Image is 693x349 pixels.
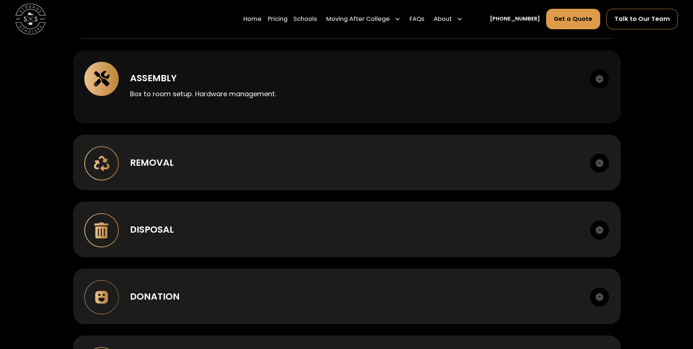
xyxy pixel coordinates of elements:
a: [PHONE_NUMBER] [490,15,540,23]
div: About [431,8,466,30]
div: Donation [130,290,180,303]
div: About [434,15,452,24]
div: Moving After College [323,8,404,30]
div: Removal [130,156,174,169]
a: FAQs [410,8,424,30]
p: Box to room setup. Hardware management. [130,89,579,99]
a: Schools [293,8,317,30]
div: Disposal [130,223,174,236]
a: Home [243,8,262,30]
div: Assembly [130,71,177,85]
a: Get a Quote [546,9,601,29]
a: Pricing [268,8,288,30]
a: Talk to Our Team [606,9,678,29]
img: Storage Scholars main logo [15,4,46,34]
div: Moving After College [326,15,390,24]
